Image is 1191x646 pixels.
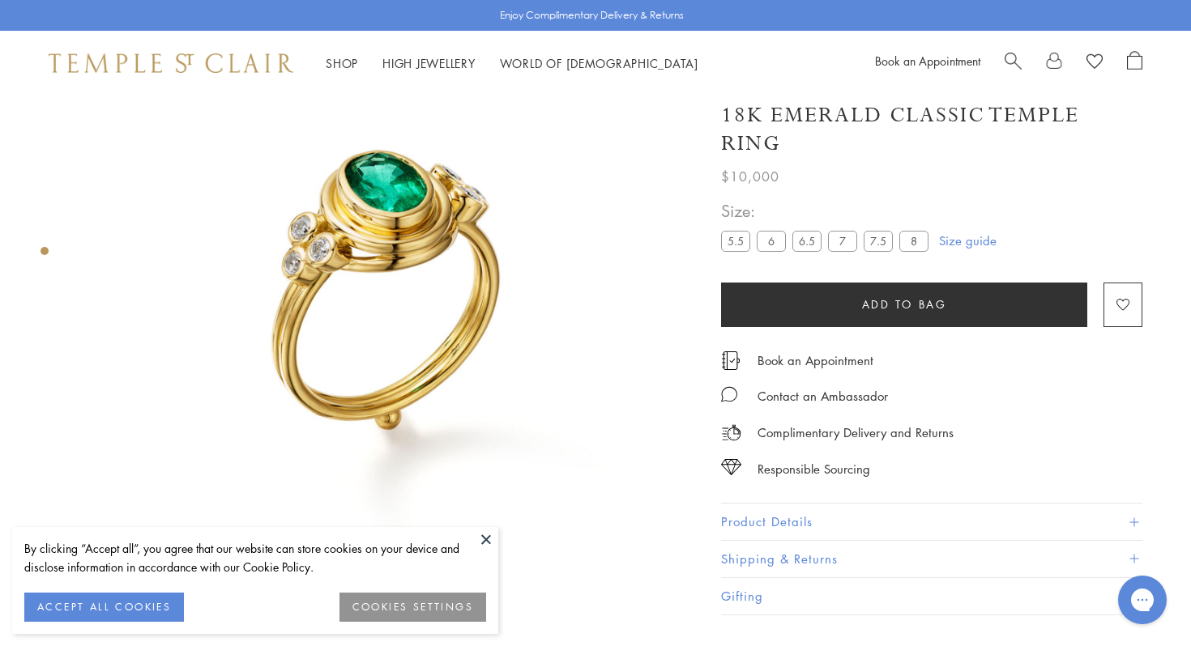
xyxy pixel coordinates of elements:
label: 6.5 [792,232,822,252]
a: Book an Appointment [875,53,980,69]
img: MessageIcon-01_2.svg [721,386,737,402]
span: Size: [721,198,935,225]
label: 6 [757,232,786,252]
div: Product gallery navigation [41,243,49,268]
button: Add to bag [721,283,1087,327]
a: Size guide [939,233,997,249]
button: Gifting [721,578,1142,614]
label: 7.5 [864,232,893,252]
button: Product Details [721,504,1142,541]
img: icon_delivery.svg [721,423,741,443]
div: Contact an Ambassador [758,386,888,406]
a: High JewelleryHigh Jewellery [382,55,476,71]
span: Add to bag [862,296,947,314]
div: By clicking “Accept all”, you agree that our website can store cookies on your device and disclos... [24,539,486,576]
img: Temple St. Clair [49,53,293,73]
a: World of [DEMOGRAPHIC_DATA]World of [DEMOGRAPHIC_DATA] [500,55,698,71]
a: Open Shopping Bag [1127,51,1142,75]
button: Shipping & Returns [721,542,1142,578]
a: View Wishlist [1086,51,1103,75]
label: 7 [828,232,857,252]
button: COOKIES SETTINGS [339,593,486,622]
div: Responsible Sourcing [758,459,870,479]
nav: Main navigation [326,53,698,74]
h1: 18K Emerald Classic Temple Ring [721,101,1142,158]
label: 8 [899,232,928,252]
a: Search [1005,51,1022,75]
img: icon_sourcing.svg [721,459,741,475]
img: icon_appointment.svg [721,351,741,370]
button: ACCEPT ALL COOKIES [24,593,184,622]
label: 5.5 [721,232,750,252]
iframe: Gorgias live chat messenger [1110,570,1175,630]
a: Book an Appointment [758,352,873,370]
p: Complimentary Delivery and Returns [758,423,954,443]
p: Enjoy Complimentary Delivery & Returns [500,7,684,23]
span: $10,000 [721,166,779,187]
a: ShopShop [326,55,358,71]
